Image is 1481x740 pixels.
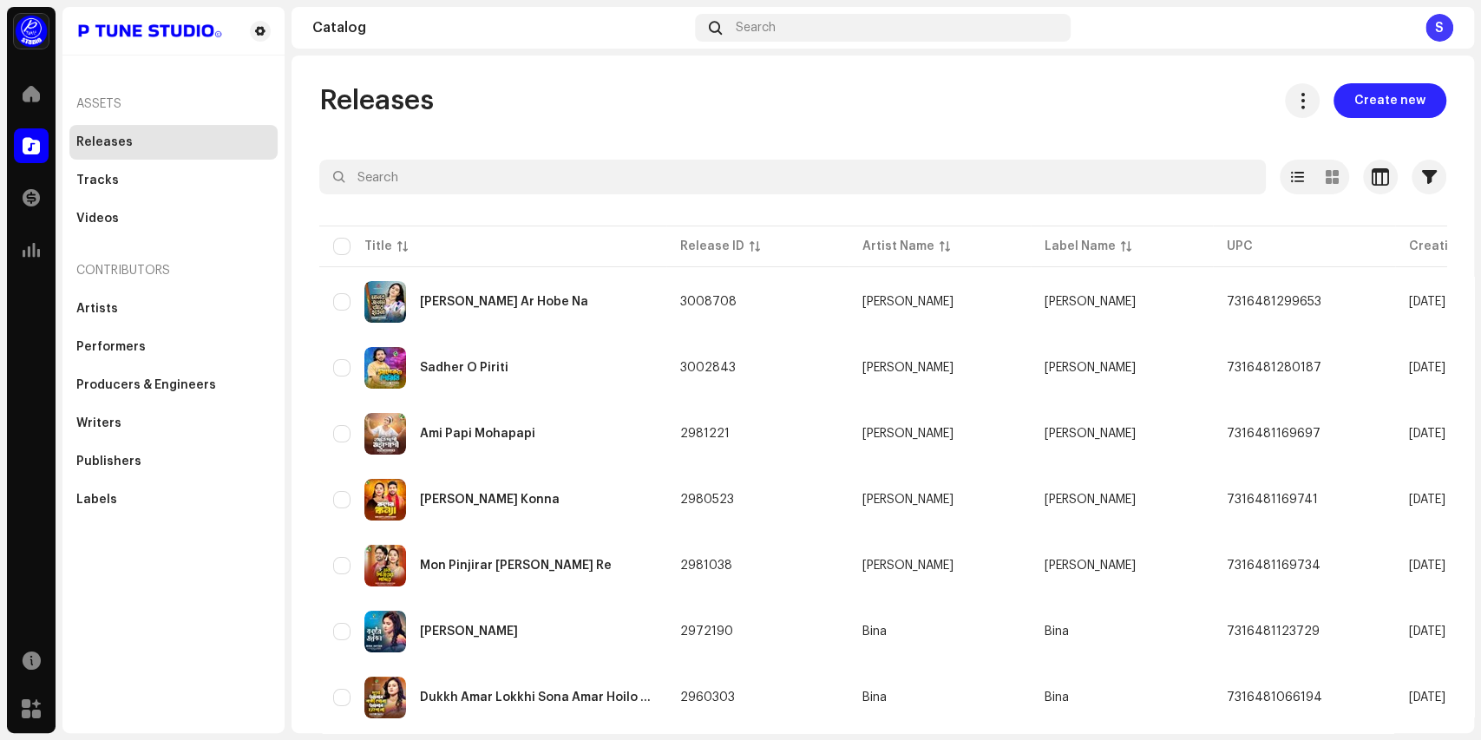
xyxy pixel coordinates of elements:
[76,455,141,468] div: Publishers
[680,625,733,638] span: 2972190
[862,428,1017,440] span: Rose Mollick
[1045,691,1069,704] span: Bina
[1409,560,1445,572] span: Aug 18, 2025
[1227,494,1318,506] span: 7316481169741
[76,340,146,354] div: Performers
[1045,625,1069,638] span: Bina
[1045,362,1136,374] span: Shimul Hasan
[1409,362,1445,374] span: Sep 10, 2025
[69,291,278,326] re-m-nav-item: Artists
[420,691,652,704] div: Dukkh Amar Lokkhi Sona Amar Hoilo Na
[862,238,934,255] div: Artist Name
[1045,296,1136,308] span: Doly Mondol
[1409,428,1445,440] span: Aug 18, 2025
[862,691,1017,704] span: Bina
[862,494,1017,506] span: Rana Bappy
[862,296,1017,308] span: Doly Mondol
[1334,83,1446,118] button: Create new
[69,368,278,403] re-m-nav-item: Producers & Engineers
[364,545,406,586] img: 8f4a4dc1-8ab8-4eba-af07-b97e01ca04d4
[862,691,887,704] div: Bina
[76,416,121,430] div: Writers
[862,428,953,440] div: [PERSON_NAME]
[862,560,1017,572] span: Fardin Khan
[69,444,278,479] re-m-nav-item: Publishers
[76,378,216,392] div: Producers & Engineers
[364,347,406,389] img: 403826b6-66b2-4af9-a01b-e7a628805cc0
[69,201,278,236] re-m-nav-item: Videos
[1045,494,1136,506] span: Rana Bappy
[862,494,953,506] div: [PERSON_NAME]
[680,238,744,255] div: Release ID
[14,14,49,49] img: a1dd4b00-069a-4dd5-89ed-38fbdf7e908f
[420,362,508,374] div: Sadher O Piriti
[69,250,278,291] re-a-nav-header: Contributors
[1227,691,1322,704] span: 7316481066194
[862,560,953,572] div: [PERSON_NAME]
[76,135,133,149] div: Releases
[1045,560,1136,572] span: Fardin Khan
[1227,428,1320,440] span: 7316481169697
[312,21,688,35] div: Catalog
[69,83,278,125] re-a-nav-header: Assets
[1227,362,1321,374] span: 7316481280187
[862,296,953,308] div: [PERSON_NAME]
[680,691,735,704] span: 2960303
[319,83,434,118] span: Releases
[1227,560,1320,572] span: 7316481169734
[1409,625,1445,638] span: Aug 8, 2025
[420,560,612,572] div: Mon Pinjirar Pakhi Re
[680,494,734,506] span: 2980523
[1045,428,1136,440] span: Rose Mollick
[1354,83,1425,118] span: Create new
[1227,625,1320,638] span: 7316481123729
[1425,14,1453,42] div: S
[76,493,117,507] div: Labels
[1227,296,1321,308] span: 7316481299653
[69,163,278,198] re-m-nav-item: Tracks
[364,413,406,455] img: 525f9ee6-4d16-4b84-9625-891a69ce5a1e
[69,330,278,364] re-m-nav-item: Performers
[420,625,518,638] div: Koster Jibon
[69,125,278,160] re-m-nav-item: Releases
[319,160,1266,194] input: Search
[1409,691,1445,704] span: Jul 26, 2025
[76,302,118,316] div: Artists
[69,482,278,517] re-m-nav-item: Labels
[364,677,406,718] img: 2bb5ecac-68ab-4f04-9091-2c761ad1a52f
[680,428,730,440] span: 2981221
[862,625,887,638] div: Bina
[76,212,119,226] div: Videos
[680,560,732,572] span: 2981038
[364,238,392,255] div: Title
[862,362,1017,374] span: Shimul Hasan
[862,362,953,374] div: [PERSON_NAME]
[420,428,535,440] div: Ami Papi Mohapapi
[76,174,119,187] div: Tracks
[420,296,588,308] div: Manob Jonom Ar Hobe Na
[364,479,406,521] img: aa2dc065-34fb-410d-b4f3-024778106143
[420,494,560,506] div: Ruper Konna
[1045,238,1116,255] div: Label Name
[862,625,1017,638] span: Bina
[1409,494,1445,506] span: Aug 17, 2025
[1409,296,1445,308] span: Sep 17, 2025
[680,296,737,308] span: 3008708
[680,362,736,374] span: 3002843
[69,406,278,441] re-m-nav-item: Writers
[364,281,406,323] img: d05048cf-ccac-4719-a5e9-266768fb66fd
[364,611,406,652] img: 59afe5b4-71ac-414a-8e22-5fb7b1812e63
[76,21,222,42] img: 4a01500c-8103-42f4-b7f9-01936f9e99d0
[736,21,776,35] span: Search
